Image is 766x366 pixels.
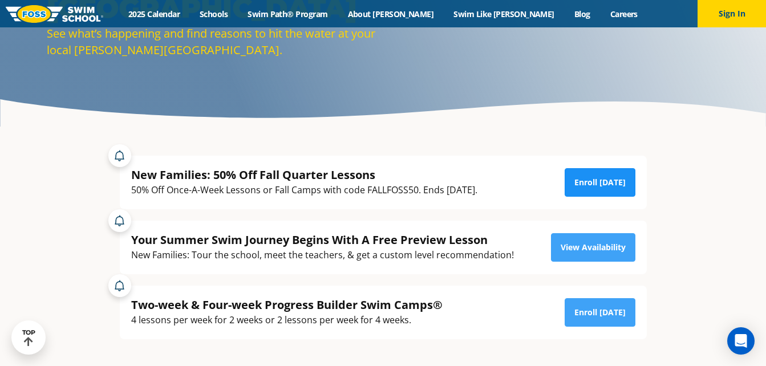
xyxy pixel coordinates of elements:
a: Blog [564,9,600,19]
div: TOP [22,329,35,347]
div: Your Summer Swim Journey Begins With A Free Preview Lesson [131,232,514,247]
a: Schools [190,9,238,19]
a: 2025 Calendar [119,9,190,19]
a: About [PERSON_NAME] [338,9,444,19]
a: Swim Like [PERSON_NAME] [444,9,565,19]
div: Open Intercom Messenger [727,327,755,355]
div: New Families: Tour the school, meet the teachers, & get a custom level recommendation! [131,247,514,263]
div: New Families: 50% Off Fall Quarter Lessons [131,167,477,182]
img: FOSS Swim School Logo [6,5,103,23]
div: See what’s happening and find reasons to hit the water at your local [PERSON_NAME][GEOGRAPHIC_DATA]. [47,25,378,58]
a: Swim Path® Program [238,9,338,19]
div: 50% Off Once-A-Week Lessons or Fall Camps with code FALLFOSS50. Ends [DATE]. [131,182,477,198]
a: View Availability [551,233,635,262]
a: Enroll [DATE] [565,298,635,327]
div: 4 lessons per week for 2 weeks or 2 lessons per week for 4 weeks. [131,312,443,328]
a: Enroll [DATE] [565,168,635,197]
a: Careers [600,9,647,19]
div: Two-week & Four-week Progress Builder Swim Camps® [131,297,443,312]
